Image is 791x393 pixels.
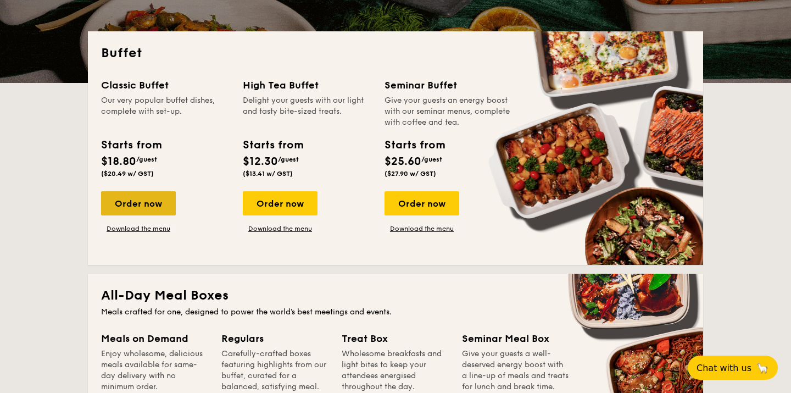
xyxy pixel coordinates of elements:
div: Regulars [221,331,328,346]
span: Chat with us [697,363,751,373]
div: Order now [385,191,459,215]
a: Download the menu [243,224,317,233]
span: /guest [278,156,299,163]
div: Starts from [101,137,161,153]
span: ($13.41 w/ GST) [243,170,293,178]
div: Give your guests a well-deserved energy boost with a line-up of meals and treats for lunch and br... [462,348,569,392]
h2: Buffet [101,45,690,62]
h2: All-Day Meal Boxes [101,287,690,305]
button: Chat with us🦙 [688,356,778,380]
div: High Tea Buffet [243,78,371,93]
div: Seminar Buffet [385,78,513,93]
div: Meals crafted for one, designed to power the world's best meetings and events. [101,307,690,318]
div: Our very popular buffet dishes, complete with set-up. [101,95,230,128]
div: Order now [101,191,176,215]
div: Enjoy wholesome, delicious meals available for same-day delivery with no minimum order. [101,348,208,392]
span: $25.60 [385,155,421,168]
div: Meals on Demand [101,331,208,346]
div: Seminar Meal Box [462,331,569,346]
div: Starts from [243,137,303,153]
span: /guest [421,156,442,163]
a: Download the menu [101,224,176,233]
span: $18.80 [101,155,136,168]
a: Download the menu [385,224,459,233]
div: Starts from [385,137,444,153]
div: Give your guests an energy boost with our seminar menus, complete with coffee and tea. [385,95,513,128]
span: /guest [136,156,157,163]
div: Order now [243,191,317,215]
div: Carefully-crafted boxes featuring highlights from our buffet, curated for a balanced, satisfying ... [221,348,328,392]
div: Classic Buffet [101,78,230,93]
div: Treat Box [342,331,449,346]
span: ($27.90 w/ GST) [385,170,436,178]
span: 🦙 [756,362,769,374]
span: $12.30 [243,155,278,168]
span: ($20.49 w/ GST) [101,170,154,178]
div: Wholesome breakfasts and light bites to keep your attendees energised throughout the day. [342,348,449,392]
div: Delight your guests with our light and tasty bite-sized treats. [243,95,371,128]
